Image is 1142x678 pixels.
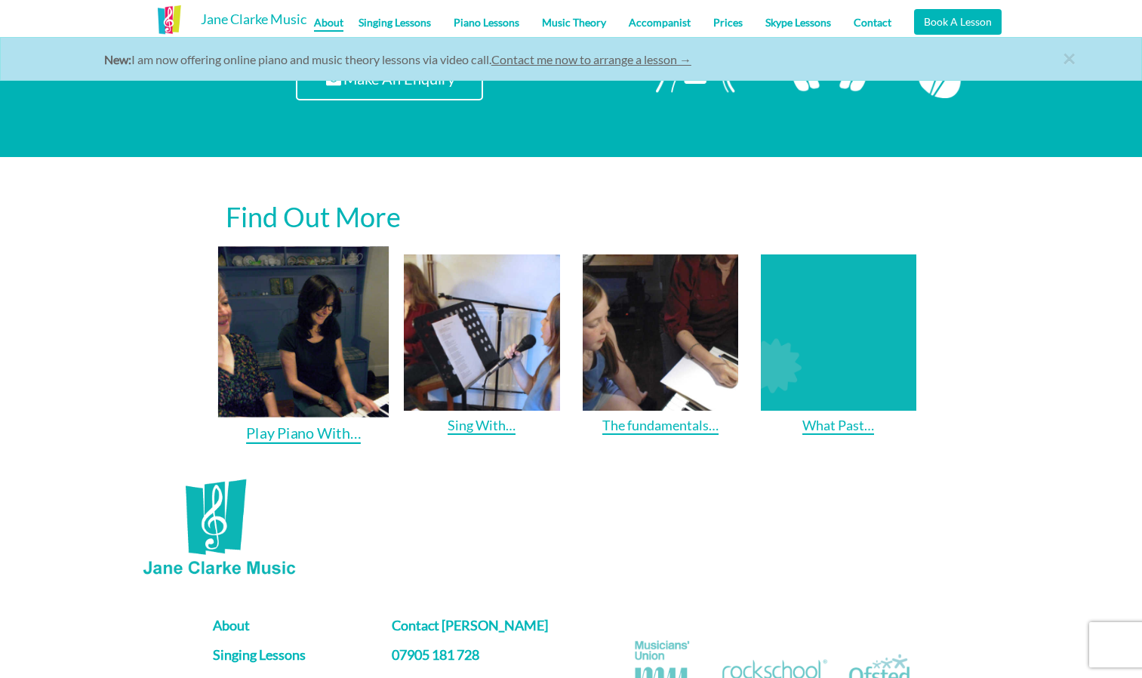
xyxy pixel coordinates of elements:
img: carousel-spacer-sq.gif [218,247,389,418]
a: Singing Lessons [213,648,370,663]
a: About [314,4,343,32]
h2: Find Out More [214,202,928,233]
img: carousel-spacer-sq.gif [404,254,559,410]
img: carousel-spacer-sq.gif [761,254,916,410]
a: Sing With… [404,254,559,434]
a: What Past… [761,254,916,434]
a: Book A Lesson [914,9,1002,35]
a: Play Piano With… [218,247,389,445]
a: The fundamentals… [583,254,738,434]
a: About [213,618,370,633]
a: Contact me now to arrange a lesson → [491,52,691,66]
a: Singing Lessons [347,4,442,42]
a: close [1063,46,1116,84]
a: Accompanist [617,4,702,42]
a: Contact [842,4,903,42]
a: Prices [702,4,754,42]
img: carousel-spacer-sq.gif [583,254,738,410]
a: Music Theory [531,4,617,42]
strong: New: [104,52,131,66]
a: Skype Lessons [754,4,842,42]
a: 07905 181 728 [392,646,479,663]
a: Piano Lessons [442,4,531,42]
img: Music Lessons Kent [141,5,201,45]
